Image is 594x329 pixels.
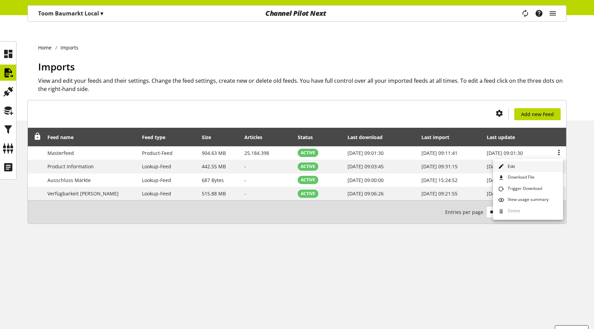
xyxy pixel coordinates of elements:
span: Unlock to reorder rows [34,133,41,140]
span: View usage summary [505,196,549,204]
nav: main navigation [27,5,566,22]
span: Masterfeed [47,150,74,156]
span: - [244,163,246,170]
a: Edit [493,161,563,172]
span: ACTIVE [301,163,315,170]
div: Last import [421,134,456,141]
span: Product Information [47,163,94,170]
div: Feed name [47,134,80,141]
span: Entries per page [445,208,486,216]
a: Add new Feed [514,108,561,120]
span: Ausschluss Märkte [47,177,91,183]
span: Edit [505,163,515,170]
span: [DATE] 09:00:00 [348,177,384,183]
span: [DATE] 09:06:26 [487,190,523,197]
span: [DATE] 09:06:26 [348,190,384,197]
span: Download File [505,174,535,182]
span: Imports [38,60,75,73]
a: Home [38,44,55,51]
span: [DATE] 09:01:30 [348,150,384,156]
span: [DATE] 09:31:15 [421,163,458,170]
span: [DATE] 09:01:30 [487,150,523,156]
h2: View and edit your feeds and their settings. Change the feed settings, create new or delete old f... [38,77,566,93]
div: Last download [348,134,389,141]
span: Lookup-Feed [142,177,171,183]
small: 1-4 / 4 [445,206,525,218]
span: Delete [505,208,520,215]
a: Download File [493,172,563,183]
span: [DATE] 09:21:55 [421,190,458,197]
span: Verfügbarkeit [PERSON_NAME] [47,190,119,197]
span: [DATE] 15:12:07 [487,177,523,183]
span: ACTIVE [301,177,315,183]
span: - [244,190,246,197]
span: Lookup-Feed [142,190,171,197]
div: Status [298,134,320,141]
div: Last update [487,134,522,141]
span: Add new Feed [521,111,554,118]
div: Feed type [142,134,172,141]
span: 687 Bytes [202,177,224,183]
span: [DATE] 09:03:45 [348,163,384,170]
span: 515.88 MB [202,190,226,197]
span: 904.63 MB [202,150,226,156]
div: Unlock to reorder rows [32,133,41,141]
div: Size [202,134,218,141]
span: ACTIVE [301,191,315,197]
span: Lookup-Feed [142,163,171,170]
span: - [244,177,246,183]
span: Trigger Download [505,185,542,193]
span: ▾ [100,10,103,17]
div: Articles [244,134,269,141]
span: [DATE] 15:24:52 [421,177,458,183]
span: [DATE] 09:11:41 [421,150,458,156]
span: ACTIVE [301,150,315,156]
span: 442.55 MB [202,163,226,170]
span: Product-Feed [142,150,173,156]
span: 25.184.398 [244,150,269,156]
span: [DATE] 09:03:45 [487,163,523,170]
p: Toom Baumarkt Local [38,9,103,18]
